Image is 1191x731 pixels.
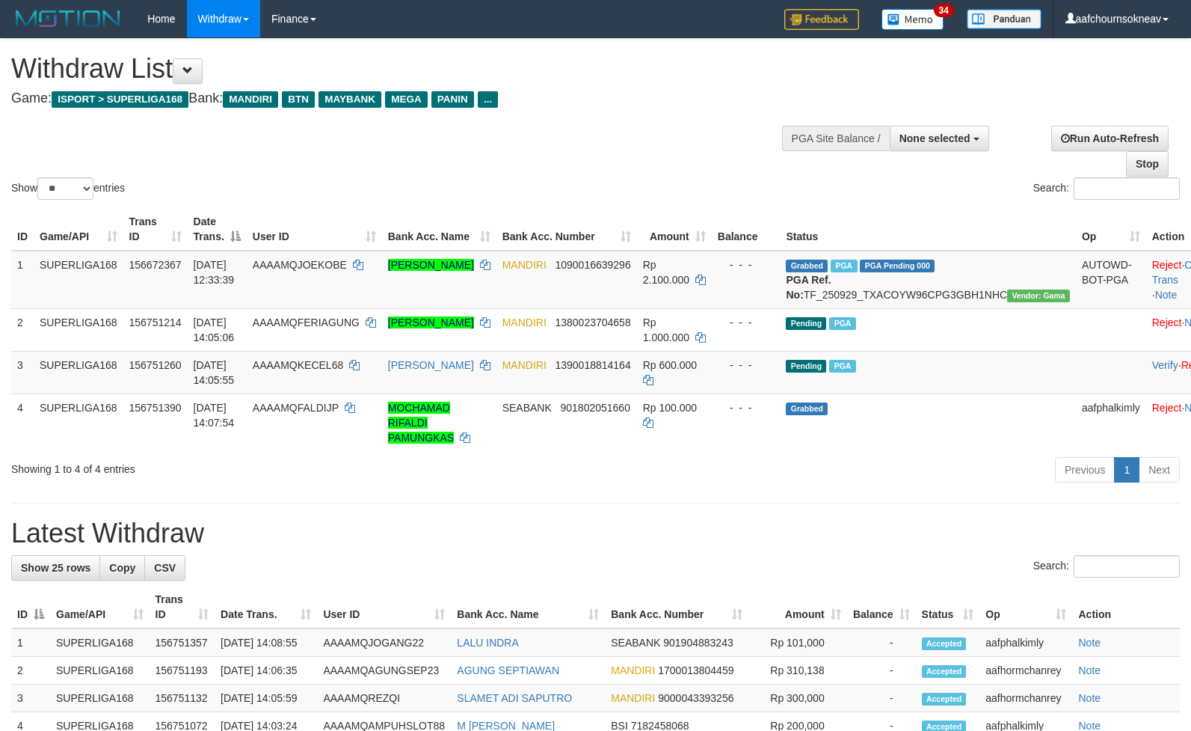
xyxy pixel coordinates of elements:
td: 4 [11,394,34,451]
div: - - - [718,400,775,415]
td: aafhormchanrey [979,685,1072,712]
span: [DATE] 14:07:54 [194,402,235,429]
span: PGA Pending [860,260,935,272]
th: Status: activate to sort column ascending [916,586,980,628]
th: Bank Acc. Number: activate to sort column ascending [496,208,637,251]
td: SUPERLIGA168 [34,308,123,351]
span: MANDIRI [611,664,655,676]
span: MANDIRI [611,692,655,704]
img: Feedback.jpg [784,9,859,30]
div: Showing 1 to 4 of 4 entries [11,456,485,477]
img: MOTION_logo.png [11,7,125,30]
td: SUPERLIGA168 [50,628,150,657]
th: Op: activate to sort column ascending [1076,208,1146,251]
th: User ID: activate to sort column ascending [247,208,382,251]
a: 1 [1114,457,1139,483]
span: Rp 100.000 [643,402,697,414]
th: Op: activate to sort column ascending [979,586,1072,628]
span: Copy 1380023704658 to clipboard [555,316,630,328]
span: Marked by aafsengchandara [831,260,857,272]
span: None selected [899,132,970,144]
th: ID: activate to sort column descending [11,586,50,628]
a: Note [1078,637,1101,649]
span: AAAAMQKECEL68 [253,359,343,371]
span: Copy 1090016639296 to clipboard [555,259,630,271]
th: User ID: activate to sort column ascending [317,586,451,628]
span: AAAAMQJOEKOBE [253,259,347,271]
a: Reject [1152,316,1182,328]
th: Trans ID: activate to sort column ascending [123,208,188,251]
td: [DATE] 14:05:59 [215,685,317,712]
span: Pending [786,360,826,373]
h1: Withdraw List [11,54,779,84]
td: AUTOWD-BOT-PGA [1076,251,1146,309]
span: AAAAMQFALDIJP [253,402,339,414]
a: MOCHAMAD RIFALDI PAMUNGKAS [388,402,454,444]
b: PGA Ref. No: [786,274,831,301]
span: PANIN [431,91,474,108]
a: Show 25 rows [11,555,100,581]
a: [PERSON_NAME] [388,259,474,271]
td: Rp 101,000 [748,628,847,657]
td: 156751357 [150,628,215,657]
a: Note [1155,289,1178,301]
span: MANDIRI [223,91,278,108]
th: Bank Acc. Name: activate to sort column ascending [382,208,496,251]
td: 156751132 [150,685,215,712]
td: aafphalkimly [979,628,1072,657]
div: - - - [718,315,775,330]
span: [DATE] 14:05:06 [194,316,235,343]
td: SUPERLIGA168 [50,657,150,685]
span: Accepted [922,637,967,650]
div: PGA Site Balance / [782,126,890,151]
th: Amount: activate to sort column ascending [637,208,712,251]
span: Copy 1390018814164 to clipboard [555,359,630,371]
td: 156751193 [150,657,215,685]
th: Date Trans.: activate to sort column ascending [215,586,317,628]
span: MANDIRI [502,359,547,371]
td: [DATE] 14:08:55 [215,628,317,657]
span: Show 25 rows [21,562,90,574]
span: Marked by aafsengchandara [829,317,855,330]
a: Note [1078,664,1101,676]
a: Reject [1152,402,1182,414]
th: Bank Acc. Name: activate to sort column ascending [451,586,605,628]
td: TF_250929_TXACOYW96CPG3GBH1NHC [780,251,1075,309]
span: ISPORT > SUPERLIGA168 [52,91,188,108]
a: Verify [1152,359,1178,371]
th: Action [1072,586,1180,628]
div: - - - [718,358,775,373]
input: Search: [1074,555,1180,578]
td: 2 [11,308,34,351]
span: [DATE] 12:33:39 [194,259,235,286]
span: Rp 1.000.000 [643,316,689,343]
th: Game/API: activate to sort column ascending [50,586,150,628]
td: - [847,628,916,657]
span: Copy [109,562,135,574]
a: Note [1078,692,1101,704]
select: Showentries [37,177,93,200]
span: MANDIRI [502,316,547,328]
span: Accepted [922,693,967,706]
td: Rp 310,138 [748,657,847,685]
span: BTN [282,91,315,108]
td: 1 [11,251,34,309]
th: Amount: activate to sort column ascending [748,586,847,628]
h1: Latest Withdraw [11,519,1180,548]
span: Copy 1700013804459 to clipboard [658,664,733,676]
span: 156751390 [129,402,182,414]
td: SUPERLIGA168 [34,394,123,451]
a: SLAMET ADI SAPUTRO [457,692,572,704]
span: SEABANK [611,637,660,649]
td: SUPERLIGA168 [34,251,123,309]
a: AGUNG SEPTIAWAN [457,664,559,676]
span: AAAAMQFERIAGUNG [253,316,360,328]
span: Marked by aafsengchandara [829,360,855,373]
span: Rp 600.000 [643,359,697,371]
td: aafhormchanrey [979,657,1072,685]
td: AAAAMQJOGANG22 [317,628,451,657]
span: Pending [786,317,826,330]
span: SEABANK [502,402,552,414]
a: Stop [1126,151,1169,177]
span: MAYBANK [318,91,381,108]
